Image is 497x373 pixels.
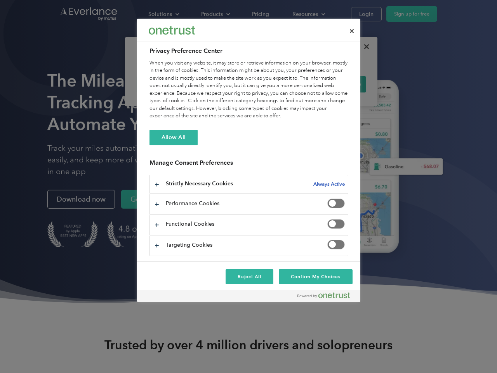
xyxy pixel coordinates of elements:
[137,19,360,302] div: Preference center
[343,23,360,40] button: Close
[226,269,274,284] button: Reject All
[297,292,356,302] a: Powered by OneTrust Opens in a new Tab
[149,159,348,171] h3: Manage Consent Preferences
[149,46,348,56] h2: Privacy Preference Center
[149,23,195,38] div: Everlance
[279,269,352,284] button: Confirm My Choices
[149,26,195,34] img: Everlance
[297,292,350,298] img: Powered by OneTrust Opens in a new Tab
[137,19,360,302] div: Privacy Preference Center
[149,130,198,145] button: Allow All
[149,59,348,120] div: When you visit any website, it may store or retrieve information on your browser, mostly in the f...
